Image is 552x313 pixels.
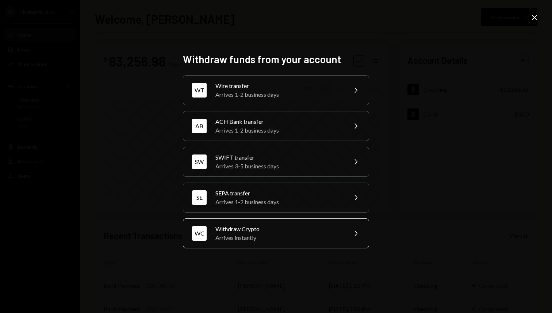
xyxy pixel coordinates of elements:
button: ABACH Bank transferArrives 1-2 business days [183,111,369,141]
div: AB [192,119,207,133]
div: WT [192,83,207,98]
button: WTWire transferArrives 1-2 business days [183,75,369,105]
button: SWSWIFT transferArrives 3-5 business days [183,147,369,177]
div: WC [192,226,207,241]
button: SESEPA transferArrives 1-2 business days [183,183,369,213]
h2: Withdraw funds from your account [183,52,369,66]
div: SE [192,190,207,205]
div: Arrives 1-2 business days [215,126,342,135]
div: Arrives 3-5 business days [215,162,342,171]
div: Wire transfer [215,81,342,90]
div: SEPA transfer [215,189,342,198]
div: Arrives instantly [215,233,342,242]
div: Withdraw Crypto [215,225,342,233]
div: Arrives 1-2 business days [215,198,342,206]
div: SW [192,154,207,169]
div: SWIFT transfer [215,153,342,162]
div: ACH Bank transfer [215,117,342,126]
div: Arrives 1-2 business days [215,90,342,99]
button: WCWithdraw CryptoArrives instantly [183,218,369,248]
